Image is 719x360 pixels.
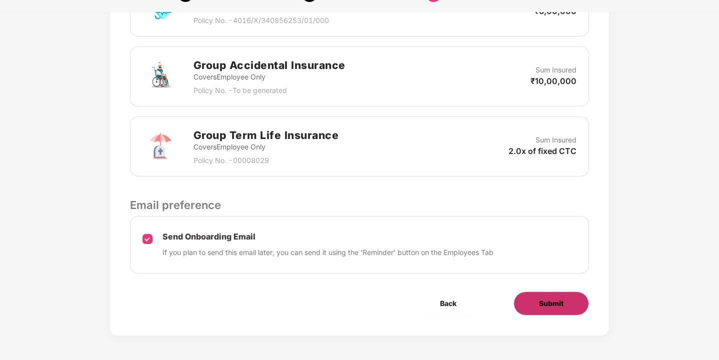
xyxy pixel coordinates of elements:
p: Covers Employee Only [193,141,339,152]
button: Submit [513,291,589,315]
p: Email preference [130,196,589,213]
button: Back [415,291,481,315]
img: svg+xml;base64,PHN2ZyB4bWxucz0iaHR0cDovL3d3dy53My5vcmcvMjAwMC9zdmciIHdpZHRoPSI3MiIgaGVpZ2h0PSI3Mi... [142,128,178,164]
p: Policy No. - 00008029 [193,155,339,166]
h2: Group Accidental Insurance [193,57,345,73]
p: Sum Insured [535,134,576,145]
span: Back [440,298,456,309]
p: Sum Insured [535,64,576,75]
p: Covers Employee Only [193,71,345,82]
p: Policy No. - 4016/X/340856253/01/000 [193,15,396,26]
p: If you plan to send this email later, you can send it using the ‘Reminder’ button on the Employee... [162,247,493,258]
p: ₹10,00,000 [530,75,576,86]
p: Policy No. - To be generated [193,85,345,96]
p: 2.0x of fixed CTC [508,145,576,156]
h2: Group Term Life Insurance [193,127,339,143]
img: svg+xml;base64,PHN2ZyB4bWxucz0iaHR0cDovL3d3dy53My5vcmcvMjAwMC9zdmciIHdpZHRoPSI3MiIgaGVpZ2h0PSI3Mi... [142,58,178,94]
span: Submit [539,298,563,309]
p: Send Onboarding Email [162,231,493,242]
